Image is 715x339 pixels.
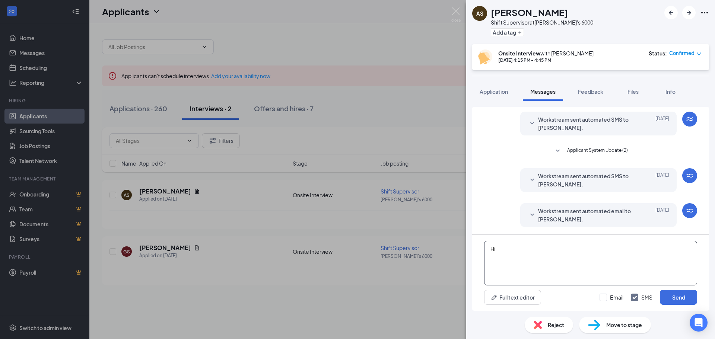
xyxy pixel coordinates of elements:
svg: WorkstreamLogo [685,115,694,124]
svg: ArrowLeftNew [667,8,676,17]
div: Shift Supervisor at [PERSON_NAME]'s 6000 [491,19,593,26]
div: Open Intercom Messenger [690,314,708,332]
span: Messages [530,88,556,95]
span: Application [480,88,508,95]
span: down [696,51,702,57]
span: Workstream sent automated SMS to [PERSON_NAME]. [538,115,636,132]
b: Onsite Interview [498,50,540,57]
svg: Ellipses [700,8,709,17]
h1: [PERSON_NAME] [491,6,568,19]
button: Full text editorPen [484,290,541,305]
svg: WorkstreamLogo [685,206,694,215]
span: Info [665,88,676,95]
span: Applicant System Update (2) [567,147,628,156]
textarea: Hi [PERSON_NAME] [484,241,697,285]
button: PlusAdd a tag [491,28,524,36]
span: Workstream sent automated SMS to [PERSON_NAME]. [538,172,636,188]
button: SmallChevronDownApplicant System Update (2) [553,147,628,156]
span: Reject [548,321,564,329]
svg: SmallChevronDown [528,211,537,220]
div: with [PERSON_NAME] [498,49,594,57]
span: Workstream sent automated email to [PERSON_NAME]. [538,207,636,223]
span: Files [627,88,639,95]
div: [DATE] 4:15 PM - 4:45 PM [498,57,594,63]
span: [DATE] [655,115,669,132]
span: Move to stage [606,321,642,329]
svg: SmallChevronDown [528,119,537,128]
div: AS [476,10,483,17]
svg: SmallChevronDown [553,147,562,156]
svg: SmallChevronDown [528,176,537,185]
span: Feedback [578,88,603,95]
span: Confirmed [669,49,695,57]
span: [DATE] [655,207,669,223]
svg: Plus [518,30,522,35]
svg: Pen [490,294,498,301]
button: ArrowLeftNew [664,6,678,19]
div: Status : [649,49,667,57]
svg: WorkstreamLogo [685,171,694,180]
button: ArrowRight [682,6,696,19]
span: [DATE] [655,172,669,188]
button: Send [660,290,697,305]
svg: ArrowRight [684,8,693,17]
